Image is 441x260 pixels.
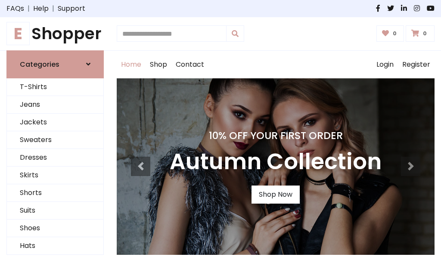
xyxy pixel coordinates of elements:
[7,149,103,167] a: Dresses
[406,25,435,42] a: 0
[170,149,382,175] h3: Autumn Collection
[7,114,103,131] a: Jackets
[6,22,30,45] span: E
[7,96,103,114] a: Jeans
[7,202,103,220] a: Suits
[372,51,398,78] a: Login
[6,3,24,14] a: FAQs
[7,167,103,184] a: Skirts
[252,186,300,204] a: Shop Now
[171,51,208,78] a: Contact
[6,24,104,43] a: EShopper
[398,51,435,78] a: Register
[20,60,59,68] h6: Categories
[117,51,146,78] a: Home
[6,50,104,78] a: Categories
[170,130,382,142] h4: 10% Off Your First Order
[421,30,429,37] span: 0
[7,220,103,237] a: Shoes
[376,25,404,42] a: 0
[7,78,103,96] a: T-Shirts
[49,3,58,14] span: |
[146,51,171,78] a: Shop
[391,30,399,37] span: 0
[7,184,103,202] a: Shorts
[58,3,85,14] a: Support
[24,3,33,14] span: |
[6,24,104,43] h1: Shopper
[33,3,49,14] a: Help
[7,237,103,255] a: Hats
[7,131,103,149] a: Sweaters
